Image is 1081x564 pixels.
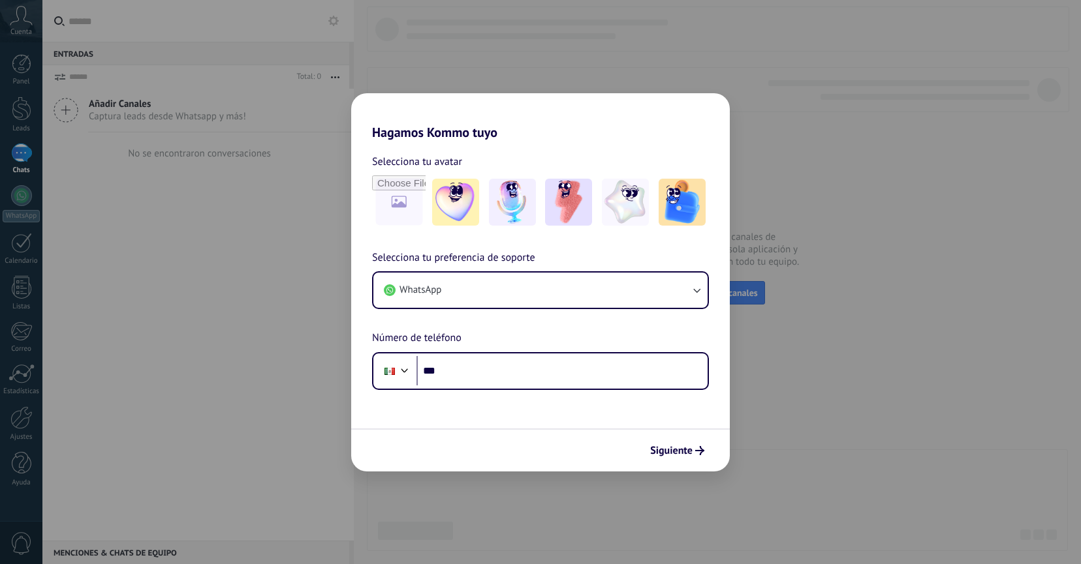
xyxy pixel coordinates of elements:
[372,250,535,267] span: Selecciona tu preferencia de soporte
[602,179,649,226] img: -4.jpeg
[372,330,462,347] span: Número de teléfono
[372,153,462,170] span: Selecciona tu avatar
[644,439,710,462] button: Siguiente
[432,179,479,226] img: -1.jpeg
[545,179,592,226] img: -3.jpeg
[399,284,441,297] span: WhatsApp
[377,357,402,385] div: Mexico: + 52
[351,93,730,140] h2: Hagamos Kommo tuyo
[650,446,693,455] span: Siguiente
[373,273,708,308] button: WhatsApp
[489,179,536,226] img: -2.jpeg
[659,179,706,226] img: -5.jpeg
